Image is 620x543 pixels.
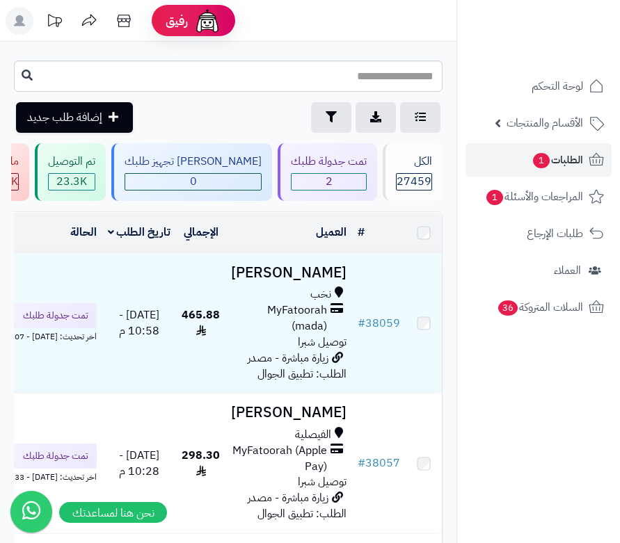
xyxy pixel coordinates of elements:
[466,254,612,287] a: العملاء
[310,286,331,302] span: نخب
[125,174,261,190] span: 0
[358,315,365,332] span: #
[184,224,218,241] a: الإجمالي
[498,300,518,316] span: 36
[396,154,432,170] div: الكل
[125,154,262,170] div: [PERSON_NAME] تجهيز طلبك
[248,350,347,382] span: زيارة مباشرة - مصدر الطلب: تطبيق الجوال
[182,307,220,339] span: 465.88
[248,489,347,522] span: زيارة مباشرة - مصدر الطلب: تطبيق الجوال
[380,143,445,201] a: الكل27459
[231,265,347,281] h3: [PERSON_NAME]
[358,455,365,471] span: #
[397,174,431,190] span: 27459
[291,154,367,170] div: تمت جدولة طلبك
[23,449,88,463] span: تمت جدولة طلبك
[49,174,95,190] div: 23264
[16,102,133,133] a: إضافة طلب جديد
[48,154,95,170] div: تم التوصيل
[532,76,583,96] span: لوحة التحكم
[292,174,366,190] span: 2
[525,38,607,67] img: logo-2.png
[466,143,612,177] a: الطلبات1
[466,180,612,213] a: المراجعات والأسئلة1
[119,447,159,480] span: [DATE] - 10:28 م
[466,217,612,250] a: طلبات الإرجاع
[231,302,327,334] span: MyFatoorah (mada)
[275,143,380,201] a: تمت جدولة طلبك 2
[298,473,347,490] span: توصيل شبرا
[166,13,188,29] span: رفيق
[32,143,109,201] a: تم التوصيل 23.3K
[295,427,331,443] span: الفيصلية
[466,70,612,103] a: لوحة التحكم
[316,224,347,241] a: العميل
[298,334,347,350] span: توصيل شبرا
[49,174,95,190] span: 23.3K
[358,315,400,332] a: #38059
[527,224,583,243] span: طلبات الإرجاع
[554,261,581,280] span: العملاء
[533,153,550,168] span: 1
[486,190,503,205] span: 1
[27,109,102,126] span: إضافة طلب جديد
[193,7,221,35] img: ai-face.png
[37,7,72,38] a: تحديثات المنصة
[109,143,275,201] a: [PERSON_NAME] تجهيز طلبك 0
[70,224,97,241] a: الحالة
[182,447,220,480] span: 298.30
[108,224,171,241] a: تاريخ الطلب
[358,224,365,241] a: #
[485,187,583,206] span: المراجعات والأسئلة
[497,298,583,317] span: السلات المتروكة
[358,455,400,471] a: #38057
[119,307,159,339] span: [DATE] - 10:58 م
[231,405,347,421] h3: [PERSON_NAME]
[231,443,327,475] span: MyFatoorah (Apple Pay)
[466,291,612,324] a: السلات المتروكة36
[532,150,583,170] span: الطلبات
[507,113,583,133] span: الأقسام والمنتجات
[23,309,88,323] span: تمت جدولة طلبك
